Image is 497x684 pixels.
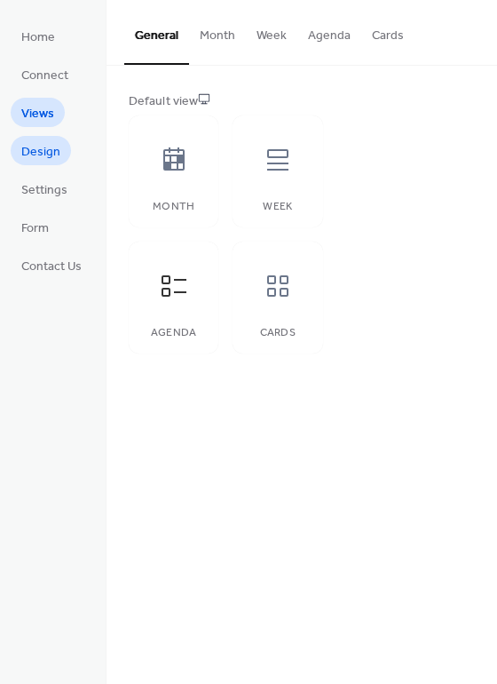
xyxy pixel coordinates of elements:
span: Views [21,105,54,123]
div: Default view [129,92,471,111]
a: Views [11,98,65,127]
a: Settings [11,174,78,203]
div: Agenda [146,327,201,339]
div: Week [250,201,304,213]
a: Form [11,212,59,242]
span: Settings [21,181,67,200]
a: Connect [11,60,79,89]
span: Form [21,219,49,238]
span: Design [21,143,60,162]
a: Contact Us [11,251,92,280]
span: Connect [21,67,68,85]
div: Cards [250,327,304,339]
div: Month [146,201,201,213]
a: Design [11,136,71,165]
a: Home [11,21,66,51]
span: Home [21,28,55,47]
span: Contact Us [21,258,82,276]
